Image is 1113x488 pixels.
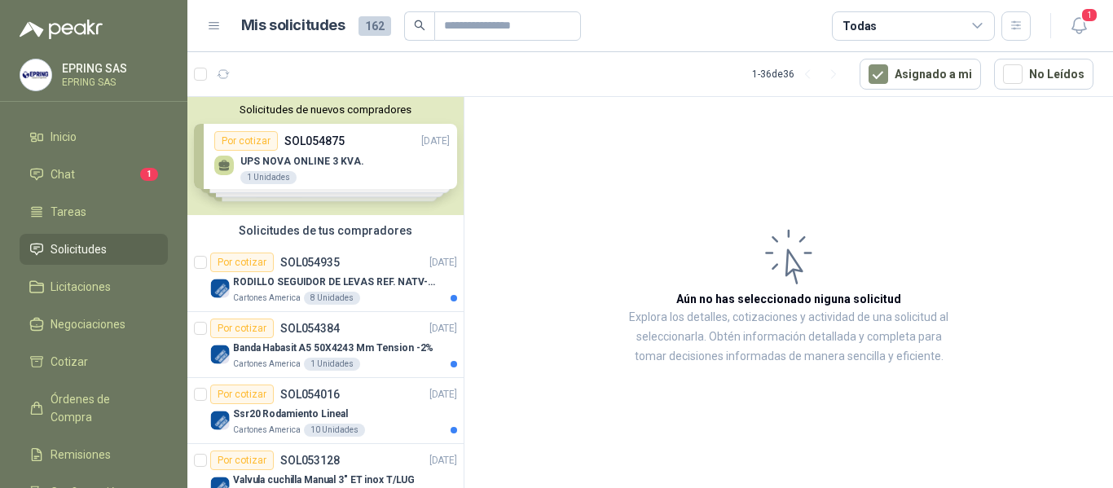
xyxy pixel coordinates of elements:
[429,321,457,336] p: [DATE]
[187,312,464,378] a: Por cotizarSOL054384[DATE] Company LogoBanda Habasit A5 50X4243 Mm Tension -2%Cartones America1 U...
[233,275,436,290] p: RODILLO SEGUIDOR DE LEVAS REF. NATV-17-PPA [PERSON_NAME]
[359,16,391,36] span: 162
[210,279,230,298] img: Company Logo
[51,353,88,371] span: Cotizar
[627,308,950,367] p: Explora los detalles, cotizaciones y actividad de una solicitud al seleccionarla. Obtén informaci...
[429,453,457,468] p: [DATE]
[20,121,168,152] a: Inicio
[304,292,360,305] div: 8 Unidades
[210,411,230,430] img: Company Logo
[20,309,168,340] a: Negociaciones
[20,20,103,39] img: Logo peakr
[20,159,168,190] a: Chat1
[304,424,365,437] div: 10 Unidades
[51,315,125,333] span: Negociaciones
[676,290,901,308] h3: Aún no has seleccionado niguna solicitud
[51,278,111,296] span: Licitaciones
[280,389,340,400] p: SOL054016
[233,341,433,356] p: Banda Habasit A5 50X4243 Mm Tension -2%
[194,103,457,116] button: Solicitudes de nuevos compradores
[51,128,77,146] span: Inicio
[414,20,425,31] span: search
[187,215,464,246] div: Solicitudes de tus compradores
[304,358,360,371] div: 1 Unidades
[62,63,164,74] p: EPRING SAS
[842,17,877,35] div: Todas
[210,253,274,272] div: Por cotizar
[994,59,1093,90] button: No Leídos
[187,378,464,444] a: Por cotizarSOL054016[DATE] Company LogoSsr20 Rodamiento LinealCartones America10 Unidades
[20,196,168,227] a: Tareas
[210,385,274,404] div: Por cotizar
[140,168,158,181] span: 1
[51,446,111,464] span: Remisiones
[233,407,348,422] p: Ssr20 Rodamiento Lineal
[51,165,75,183] span: Chat
[210,451,274,470] div: Por cotizar
[280,323,340,334] p: SOL054384
[429,255,457,270] p: [DATE]
[1080,7,1098,23] span: 1
[20,59,51,90] img: Company Logo
[860,59,981,90] button: Asignado a mi
[241,14,345,37] h1: Mis solicitudes
[210,345,230,364] img: Company Logo
[233,424,301,437] p: Cartones America
[51,240,107,258] span: Solicitudes
[233,473,415,488] p: Valvula cuchilla Manual 3" ET inox T/LUG
[429,387,457,402] p: [DATE]
[752,61,847,87] div: 1 - 36 de 36
[233,358,301,371] p: Cartones America
[20,384,168,433] a: Órdenes de Compra
[62,77,164,87] p: EPRING SAS
[187,97,464,215] div: Solicitudes de nuevos compradoresPor cotizarSOL054875[DATE] UPS NOVA ONLINE 3 KVA.1 UnidadesPor c...
[20,346,168,377] a: Cotizar
[1064,11,1093,41] button: 1
[20,234,168,265] a: Solicitudes
[187,246,464,312] a: Por cotizarSOL054935[DATE] Company LogoRODILLO SEGUIDOR DE LEVAS REF. NATV-17-PPA [PERSON_NAME]Ca...
[51,203,86,221] span: Tareas
[51,390,152,426] span: Órdenes de Compra
[20,439,168,470] a: Remisiones
[210,319,274,338] div: Por cotizar
[280,455,340,466] p: SOL053128
[20,271,168,302] a: Licitaciones
[280,257,340,268] p: SOL054935
[233,292,301,305] p: Cartones America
